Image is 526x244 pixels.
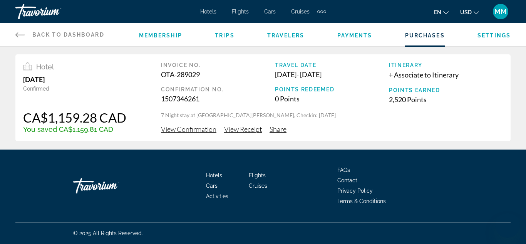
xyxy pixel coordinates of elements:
[206,183,218,189] a: Cars
[337,188,373,194] a: Privacy Policy
[337,167,350,173] a: FAQs
[161,111,503,119] p: 7 Night stay at [GEOGRAPHIC_DATA][PERSON_NAME], Checkin: [DATE]
[405,32,445,39] a: Purchases
[15,23,104,46] a: Back to Dashboard
[161,94,275,103] div: 1507346261
[161,70,275,79] div: OTA-289029
[206,172,222,178] a: Hotels
[494,8,507,15] span: MM
[495,213,520,238] iframe: Button to launch messaging window
[389,62,503,68] div: Itinerary
[389,95,503,104] div: 2,520 Points
[15,2,92,22] a: Travorium
[161,125,216,133] span: View Confirmation
[161,62,275,68] div: Invoice No.
[337,32,372,39] a: Payments
[275,86,389,93] div: Points Redeemed
[389,71,459,79] span: + Associate to Itinerary
[389,87,503,93] div: Points Earned
[275,70,389,79] div: [DATE] - [DATE]
[337,177,357,183] a: Contact
[161,86,275,93] div: Confirmation No.
[23,86,126,92] div: Confirmed
[264,8,276,15] a: Cars
[23,125,126,133] div: You saved CA$1,159.81 CAD
[460,9,472,15] span: USD
[317,5,326,18] button: Extra navigation items
[267,32,304,39] a: Travelers
[291,8,310,15] a: Cruises
[434,7,449,18] button: Change language
[270,125,286,133] span: Share
[249,172,266,178] a: Flights
[23,75,126,84] div: [DATE]
[460,7,479,18] button: Change currency
[275,62,389,68] div: Travel Date
[206,193,228,199] a: Activities
[275,94,389,103] div: 0 Points
[139,32,182,39] a: Membership
[224,125,262,133] span: View Receipt
[200,8,216,15] a: Hotels
[477,32,511,39] a: Settings
[23,110,126,125] div: CA$1,159.28 CAD
[232,8,249,15] a: Flights
[73,230,143,236] span: © 2025 All Rights Reserved.
[73,174,150,197] a: Travorium
[36,63,54,71] span: Hotel
[434,9,441,15] span: en
[32,32,104,38] span: Back to Dashboard
[337,198,386,204] a: Terms & Conditions
[249,183,267,189] a: Cruises
[389,70,459,79] button: + Associate to Itinerary
[215,32,235,39] a: Trips
[491,3,511,20] button: User Menu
